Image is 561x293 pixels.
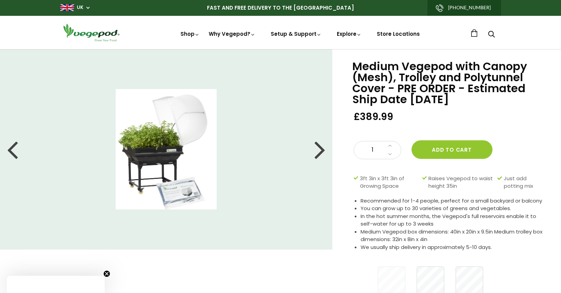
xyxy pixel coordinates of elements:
[377,30,420,37] a: Store Locations
[209,30,256,37] a: Why Vegepod?
[361,205,544,213] li: You can grow up to 30 varieties of greens and vegetables.
[60,4,74,11] img: gb_large.png
[77,4,83,11] a: UK
[360,175,418,190] span: 3ft 3in x 3ft 3in of Growing Space
[361,197,544,205] li: Recommended for 1-4 people, perfect for a small backyard or balcony
[361,228,544,243] li: Medium Vegepod box dimensions: 40in x 20in x 9.5in Medium trolley box dimensions: 32in x 8in x 4in
[180,30,200,37] a: Shop
[337,30,362,37] a: Explore
[428,175,494,190] span: Raises Vegepod to waist height 35in
[504,175,540,190] span: Just add potting mix
[412,140,492,159] button: Add to cart
[361,213,544,228] li: In the hot summer months, the Vegepod's full reservoirs enable it to self-water for up to 3 weeks
[60,23,122,42] img: Vegepod
[386,150,394,159] a: Decrease quantity by 1
[352,61,544,105] h1: Medium Vegepod with Canopy (Mesh), Trolley and Polytunnel Cover - PRE ORDER - Estimated Ship Date...
[103,270,110,277] button: Close teaser
[361,243,544,251] li: We usually ship delivery in approximately 5-10 days.
[7,276,105,293] div: Close teaser
[488,31,495,39] a: Search
[354,110,393,123] span: £389.99
[361,145,384,154] span: 1
[271,30,322,37] a: Setup & Support
[386,141,394,150] a: Increase quantity by 1
[116,89,217,209] img: Medium Vegepod with Canopy (Mesh), Trolley and Polytunnel Cover - PRE ORDER - Estimated Ship Date...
